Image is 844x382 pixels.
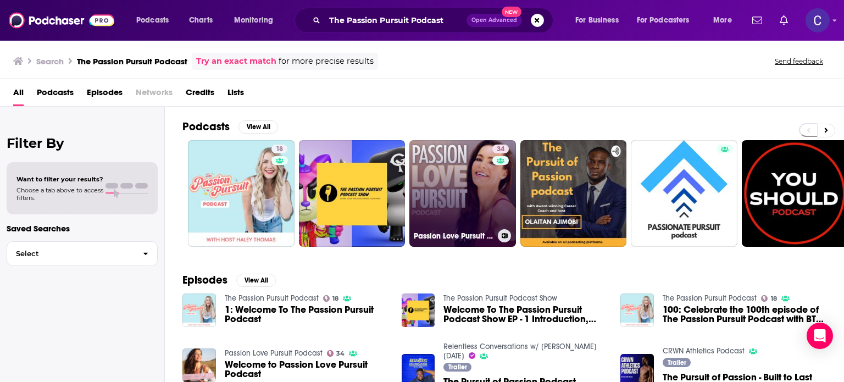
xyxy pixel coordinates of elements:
[305,8,564,33] div: Search podcasts, credits, & more...
[182,348,216,382] img: Welcome to Passion Love Pursuit Podcast
[236,274,276,287] button: View All
[7,223,158,234] p: Saved Searches
[443,342,597,361] a: Relentless Conversations w/ K. Noel
[443,294,557,303] a: The Passion Pursuit Podcast Show
[409,140,516,247] a: 34Passion Love Pursuit Podcast
[226,12,287,29] button: open menu
[186,84,214,106] a: Credits
[7,241,158,266] button: Select
[448,364,467,370] span: Trailer
[182,120,230,134] h2: Podcasts
[492,145,509,153] a: 34
[225,294,319,303] a: The Passion Pursuit Podcast
[196,55,276,68] a: Try an exact match
[327,350,345,357] a: 34
[9,10,114,31] img: Podchaser - Follow, Share and Rate Podcasts
[806,8,830,32] button: Show profile menu
[502,7,521,17] span: New
[36,56,64,67] h3: Search
[129,12,183,29] button: open menu
[16,186,103,202] span: Choose a tab above to access filters.
[663,305,826,324] a: 100: Celebrate the 100th episode of The Passion Pursuit Podcast with BTS & an EPIC GIVEAWAY
[325,12,467,29] input: Search podcasts, credits, & more...
[182,120,278,134] a: PodcastsView All
[77,56,187,67] h3: The Passion Pursuit Podcast
[7,135,158,151] h2: Filter By
[227,84,244,106] a: Lists
[276,144,283,155] span: 18
[189,13,213,28] span: Charts
[225,348,323,358] a: Passion Love Pursuit Podcast
[136,84,173,106] span: Networks
[188,140,295,247] a: 18
[668,359,686,366] span: Trailer
[807,323,833,349] div: Open Intercom Messenger
[238,120,278,134] button: View All
[497,144,504,155] span: 34
[748,11,767,30] a: Show notifications dropdown
[771,57,826,66] button: Send feedback
[471,18,517,23] span: Open Advanced
[637,13,690,28] span: For Podcasters
[332,296,338,301] span: 18
[761,295,777,302] a: 18
[775,11,792,30] a: Show notifications dropdown
[443,305,607,324] a: Welcome To The Passion Pursuit Podcast Show EP - 1 Introduction, Passions Talk, Future Plans
[37,84,74,106] a: Podcasts
[16,175,103,183] span: Want to filter your results?
[323,295,339,302] a: 18
[182,273,276,287] a: EpisodesView All
[136,13,169,28] span: Podcasts
[630,12,706,29] button: open menu
[706,12,746,29] button: open menu
[402,294,435,327] img: Welcome To The Passion Pursuit Podcast Show EP - 1 Introduction, Passions Talk, Future Plans
[663,294,757,303] a: The Passion Pursuit Podcast
[806,8,830,32] img: User Profile
[336,351,345,356] span: 34
[279,55,374,68] span: for more precise results
[467,14,522,27] button: Open AdvancedNew
[13,84,24,106] a: All
[271,145,287,153] a: 18
[806,8,830,32] span: Logged in as publicityxxtina
[182,12,219,29] a: Charts
[620,294,654,327] img: 100: Celebrate the 100th episode of The Passion Pursuit Podcast with BTS & an EPIC GIVEAWAY
[182,294,216,327] img: 1: Welcome To The Passion Pursuit Podcast
[87,84,123,106] a: Episodes
[182,273,227,287] h2: Episodes
[575,13,619,28] span: For Business
[568,12,632,29] button: open menu
[713,13,732,28] span: More
[414,231,493,241] h3: Passion Love Pursuit Podcast
[771,296,777,301] span: 18
[234,13,273,28] span: Monitoring
[225,305,388,324] a: 1: Welcome To The Passion Pursuit Podcast
[7,250,134,257] span: Select
[225,360,388,379] a: Welcome to Passion Love Pursuit Podcast
[663,346,745,356] a: CRWN Athletics Podcast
